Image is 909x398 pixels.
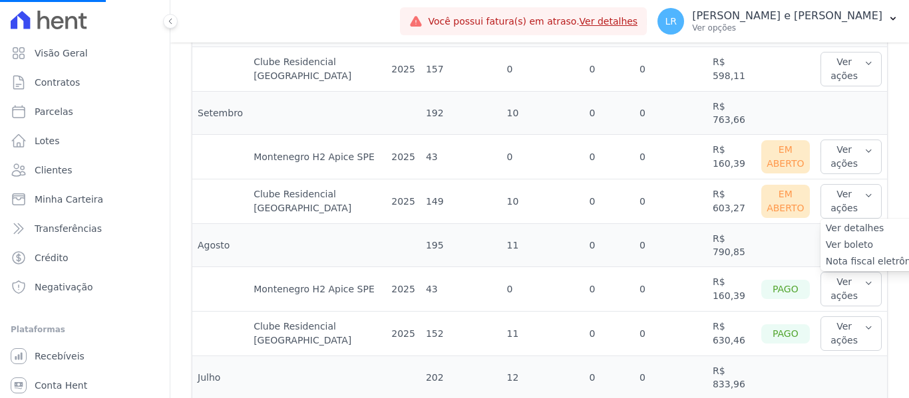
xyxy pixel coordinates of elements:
[248,267,386,312] td: Montenegro H2 Apice SPE
[5,215,164,242] a: Transferências
[386,312,421,356] td: 2025
[421,47,502,92] td: 157
[5,40,164,66] a: Visão Geral
[35,134,60,148] span: Lotes
[421,135,502,179] td: 43
[421,224,502,267] td: 195
[248,135,386,179] td: Montenegro H2 Apice SPE
[248,179,386,224] td: Clube Residencial [GEOGRAPHIC_DATA]
[584,224,634,267] td: 0
[5,343,164,369] a: Recebíveis
[584,179,634,224] td: 0
[584,267,634,312] td: 0
[692,9,882,23] p: [PERSON_NAME] e [PERSON_NAME]
[5,157,164,183] a: Clientes
[248,312,386,356] td: Clube Residencial [GEOGRAPHIC_DATA]
[820,184,882,219] button: Ver ações
[820,52,882,86] button: Ver ações
[580,16,638,27] a: Ver detalhes
[584,312,634,356] td: 0
[820,316,882,351] button: Ver ações
[634,47,707,92] td: 0
[5,128,164,154] a: Lotes
[5,274,164,300] a: Negativação
[502,135,584,179] td: 0
[634,312,707,356] td: 0
[761,140,810,173] div: Em Aberto
[35,280,93,294] span: Negativação
[502,179,584,224] td: 10
[386,179,421,224] td: 2025
[707,267,756,312] td: R$ 160,39
[502,312,584,356] td: 11
[584,135,634,179] td: 0
[502,47,584,92] td: 0
[502,92,584,135] td: 10
[707,135,756,179] td: R$ 160,39
[192,224,248,267] td: Agosto
[421,179,502,224] td: 149
[35,193,103,206] span: Minha Carteira
[707,47,756,92] td: R$ 598,11
[634,92,707,135] td: 0
[5,186,164,213] a: Minha Carteira
[502,224,584,267] td: 11
[5,245,164,271] a: Crédito
[584,92,634,135] td: 0
[761,185,810,218] div: Em Aberto
[665,17,677,26] span: LR
[11,322,159,338] div: Plataformas
[192,92,248,135] td: Setembro
[421,312,502,356] td: 152
[502,267,584,312] td: 0
[707,92,756,135] td: R$ 763,66
[428,15,637,29] span: Você possui fatura(s) em atraso.
[248,47,386,92] td: Clube Residencial [GEOGRAPHIC_DATA]
[386,267,421,312] td: 2025
[634,179,707,224] td: 0
[35,105,73,118] span: Parcelas
[634,135,707,179] td: 0
[634,267,707,312] td: 0
[707,179,756,224] td: R$ 603,27
[820,272,882,306] button: Ver ações
[386,135,421,179] td: 2025
[584,47,634,92] td: 0
[5,69,164,96] a: Contratos
[35,163,72,177] span: Clientes
[820,140,882,174] button: Ver ações
[35,76,80,89] span: Contratos
[35,349,85,363] span: Recebíveis
[5,98,164,125] a: Parcelas
[634,224,707,267] td: 0
[386,47,421,92] td: 2025
[35,222,102,235] span: Transferências
[35,251,69,264] span: Crédito
[707,312,756,356] td: R$ 630,46
[421,267,502,312] td: 43
[421,92,502,135] td: 192
[761,324,810,344] div: Pago
[761,280,810,299] div: Pago
[692,23,882,33] p: Ver opções
[647,3,909,40] button: LR [PERSON_NAME] e [PERSON_NAME] Ver opções
[35,379,87,392] span: Conta Hent
[707,224,756,267] td: R$ 790,85
[35,47,88,60] span: Visão Geral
